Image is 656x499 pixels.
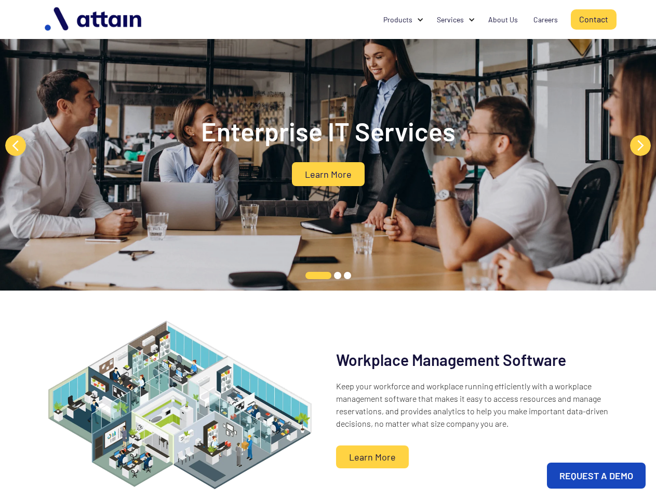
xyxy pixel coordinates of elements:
a: About Us [480,10,526,30]
a: Contact [571,9,617,30]
h2: Workplace Management Software [336,350,566,370]
div: Products [383,15,412,25]
button: 3 of 3 [344,272,351,279]
div: About Us [488,15,518,25]
div: Services [437,15,464,25]
img: logo [39,3,149,36]
h2: Enterprise IT Services [121,115,536,147]
div: Careers [533,15,558,25]
div: Services [429,10,480,30]
a: Careers [526,10,566,30]
button: 2 of 3 [334,272,341,279]
button: Previous [5,135,26,156]
button: Next [630,135,651,156]
a: REQUEST A DEMO [547,463,646,489]
button: 1 of 3 [305,272,331,279]
a: Learn More [336,445,409,468]
a: Learn More [292,162,365,186]
p: Keep your workforce and workplace running efficiently with a workplace management software that m... [336,380,617,430]
div: Products [376,10,429,30]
